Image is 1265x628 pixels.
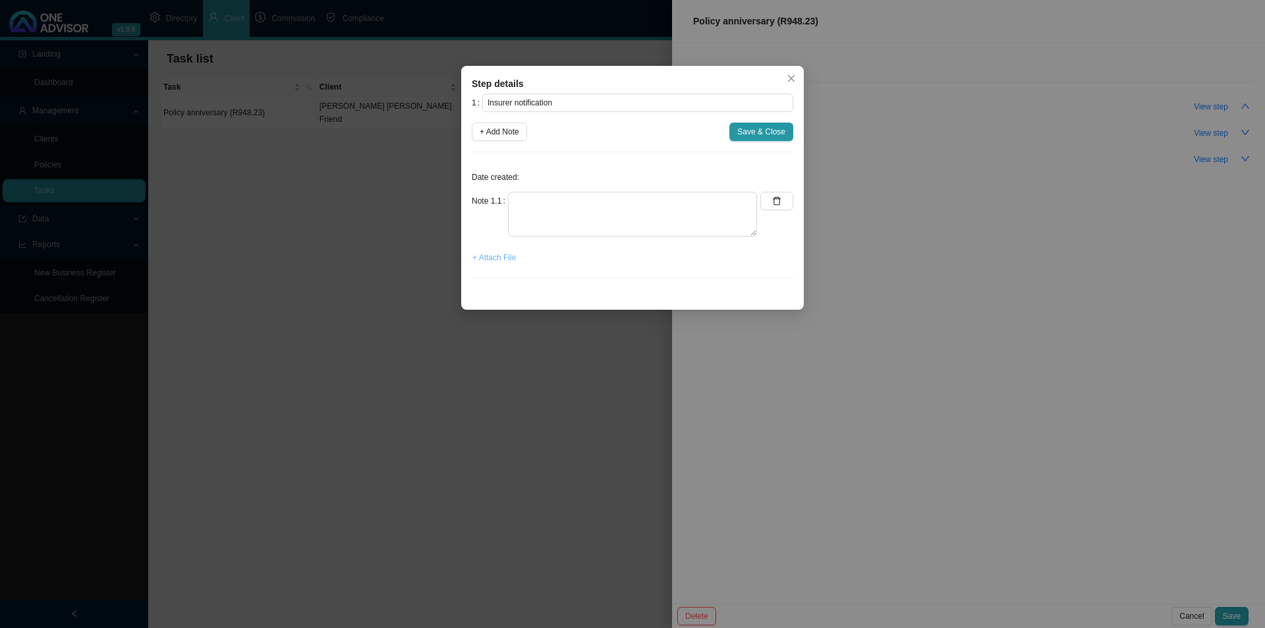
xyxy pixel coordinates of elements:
[480,125,519,138] span: + Add Note
[787,74,796,83] span: close
[729,123,793,141] button: Save & Close
[472,123,527,141] button: + Add Note
[472,248,517,267] button: + Attach File
[472,192,508,210] label: Note 1.1
[782,69,801,88] button: Close
[472,76,793,91] div: Step details
[772,196,781,206] span: delete
[472,251,516,264] span: + Attach File
[472,94,482,112] label: 1
[737,125,785,138] span: Save & Close
[472,171,793,184] p: Date created:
